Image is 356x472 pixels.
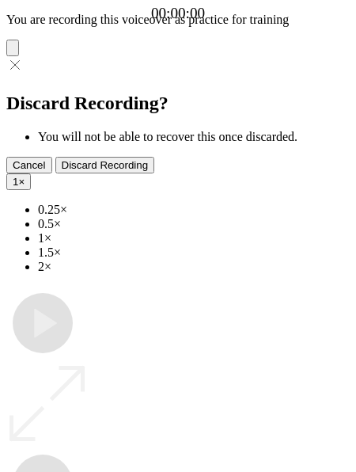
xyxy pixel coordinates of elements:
a: 00:00:00 [151,5,205,22]
p: You are recording this voiceover as practice for training [6,13,350,27]
li: 1× [38,231,350,246]
li: 0.25× [38,203,350,217]
li: 1.5× [38,246,350,260]
li: 0.5× [38,217,350,231]
button: Cancel [6,157,52,173]
li: 2× [38,260,350,274]
button: 1× [6,173,31,190]
h2: Discard Recording? [6,93,350,114]
span: 1 [13,176,18,188]
li: You will not be able to recover this once discarded. [38,130,350,144]
button: Discard Recording [55,157,155,173]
